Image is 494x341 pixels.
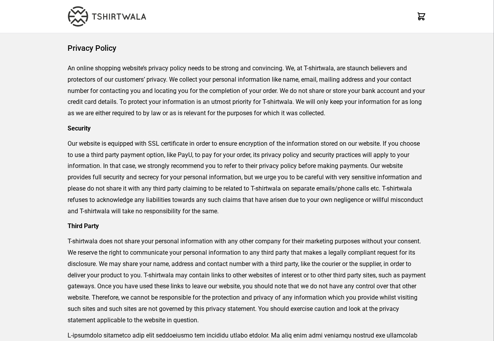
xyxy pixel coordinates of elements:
[68,125,91,132] strong: Security
[68,138,426,217] p: Our website is equipped with SSL certificate in order to ensure encryption of the information sto...
[68,6,146,27] img: TW-LOGO-400-104.png
[68,63,426,119] p: An online shopping website’s privacy policy needs to be strong and convincing. We, at T-shirtwala...
[68,222,99,230] strong: Third Party
[68,236,426,326] p: T-shirtwala does not share your personal information with any other company for their marketing p...
[68,43,426,54] h1: Privacy Policy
